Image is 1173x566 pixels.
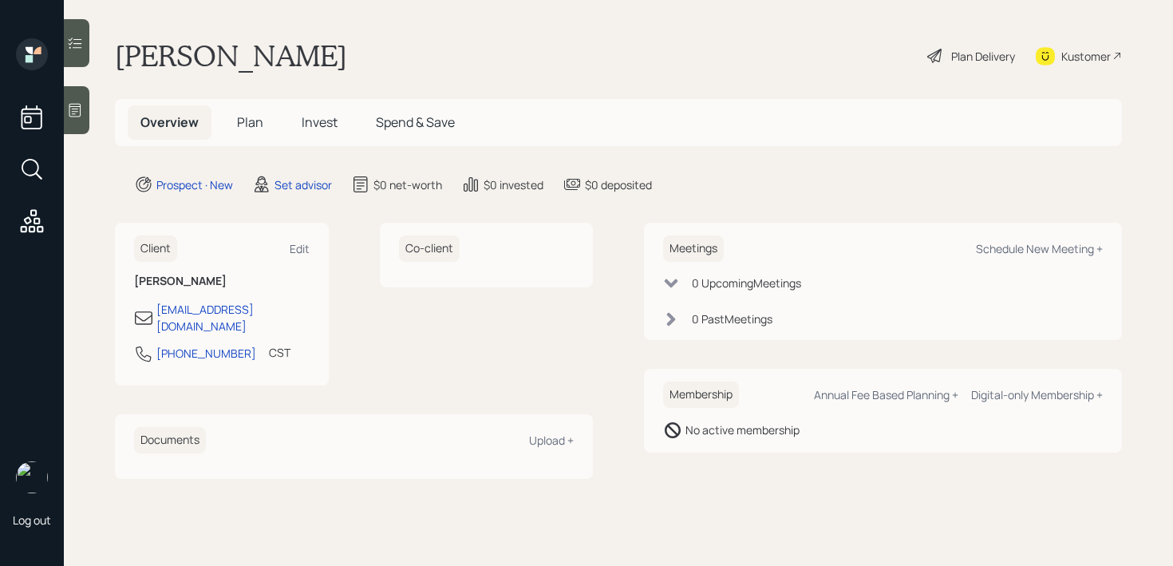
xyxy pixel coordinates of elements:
[529,433,574,448] div: Upload +
[237,113,263,131] span: Plan
[134,275,310,288] h6: [PERSON_NAME]
[663,382,739,408] h6: Membership
[156,301,310,334] div: [EMAIL_ADDRESS][DOMAIN_NAME]
[1061,48,1111,65] div: Kustomer
[290,241,310,256] div: Edit
[814,387,958,402] div: Annual Fee Based Planning +
[134,236,177,262] h6: Client
[16,461,48,493] img: retirable_logo.png
[585,176,652,193] div: $0 deposited
[951,48,1015,65] div: Plan Delivery
[971,387,1103,402] div: Digital-only Membership +
[692,311,772,327] div: 0 Past Meeting s
[302,113,338,131] span: Invest
[115,38,347,73] h1: [PERSON_NAME]
[399,236,460,262] h6: Co-client
[140,113,199,131] span: Overview
[685,422,800,438] div: No active membership
[274,176,332,193] div: Set advisor
[373,176,442,193] div: $0 net-worth
[484,176,543,193] div: $0 invested
[156,176,233,193] div: Prospect · New
[692,275,801,291] div: 0 Upcoming Meeting s
[269,344,290,361] div: CST
[13,513,51,528] div: Log out
[976,241,1103,256] div: Schedule New Meeting +
[134,427,206,453] h6: Documents
[663,236,724,262] h6: Meetings
[156,345,256,362] div: [PHONE_NUMBER]
[376,113,455,131] span: Spend & Save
